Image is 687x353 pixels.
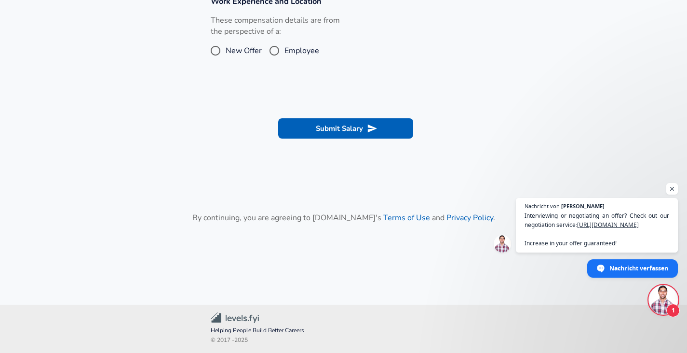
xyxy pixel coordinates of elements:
[211,15,340,37] label: These compensation details are from the perspective of a:
[446,212,493,223] a: Privacy Policy
[666,304,680,317] span: 1
[211,312,259,324] img: Levels.fyi Community
[561,203,605,209] span: [PERSON_NAME]
[609,260,668,277] span: Nachricht verfassen
[211,326,477,336] span: Helping People Build Better Careers
[284,45,319,56] span: Employee
[226,45,262,56] span: New Offer
[525,211,669,248] span: Interviewing or negotiating an offer? Check out our negotiation service: Increase in your offer g...
[278,118,413,139] button: Submit Salary
[383,212,430,223] a: Terms of Use
[211,336,477,345] span: © 2017 - 2025
[525,203,560,209] span: Nachricht von
[649,285,678,314] div: Chat öffnen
